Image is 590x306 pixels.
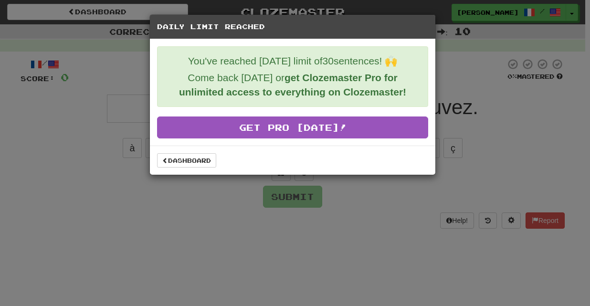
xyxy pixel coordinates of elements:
a: Get Pro [DATE]! [157,116,428,138]
a: Dashboard [157,153,216,168]
p: You've reached [DATE] limit of 30 sentences! 🙌 [165,54,421,68]
p: Come back [DATE] or [165,71,421,99]
strong: get Clozemaster Pro for unlimited access to everything on Clozemaster! [179,72,406,97]
h5: Daily Limit Reached [157,22,428,32]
